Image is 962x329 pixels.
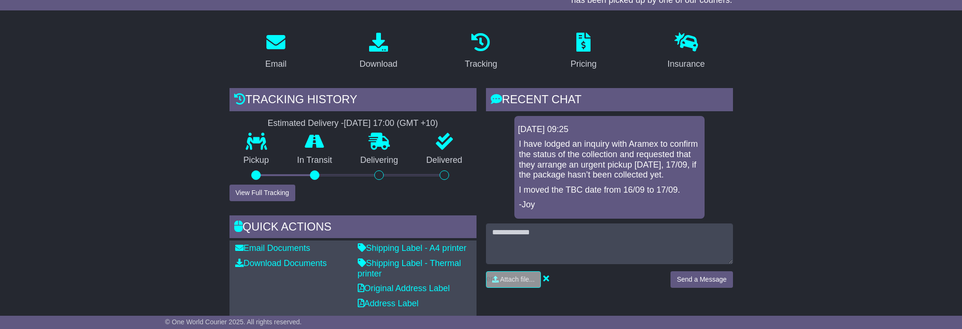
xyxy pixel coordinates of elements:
div: Insurance [668,58,705,71]
a: Shipping Label - Thermal printer [358,258,461,278]
a: Download [353,29,404,74]
div: Pricing [571,58,597,71]
a: Pricing [565,29,603,74]
div: Email [265,58,286,71]
p: I moved the TBC date from 16/09 to 17/09. [519,185,700,196]
div: RECENT CHAT [486,88,733,114]
a: Email Documents [235,243,310,253]
div: Estimated Delivery - [229,118,477,129]
p: I have lodged an inquiry with Aramex to confirm the status of the collection and requested that t... [519,139,700,180]
div: [DATE] 17:00 (GMT +10) [344,118,438,129]
div: Quick Actions [229,215,477,241]
button: Send a Message [671,271,733,288]
div: Download [360,58,397,71]
button: View Full Tracking [229,185,295,201]
a: Insurance [662,29,711,74]
a: Address Label [358,299,419,308]
div: Tracking [465,58,497,71]
p: Delivering [346,155,413,166]
p: In Transit [283,155,346,166]
a: Email [259,29,292,74]
p: Pickup [229,155,283,166]
a: Shipping Label - A4 printer [358,243,467,253]
p: -Joy [519,200,700,210]
p: Delivered [412,155,477,166]
a: Original Address Label [358,284,450,293]
span: © One World Courier 2025. All rights reserved. [165,318,302,326]
a: Tracking [459,29,503,74]
div: [DATE] 09:25 [518,124,701,135]
a: Download Documents [235,258,327,268]
div: Tracking history [229,88,477,114]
